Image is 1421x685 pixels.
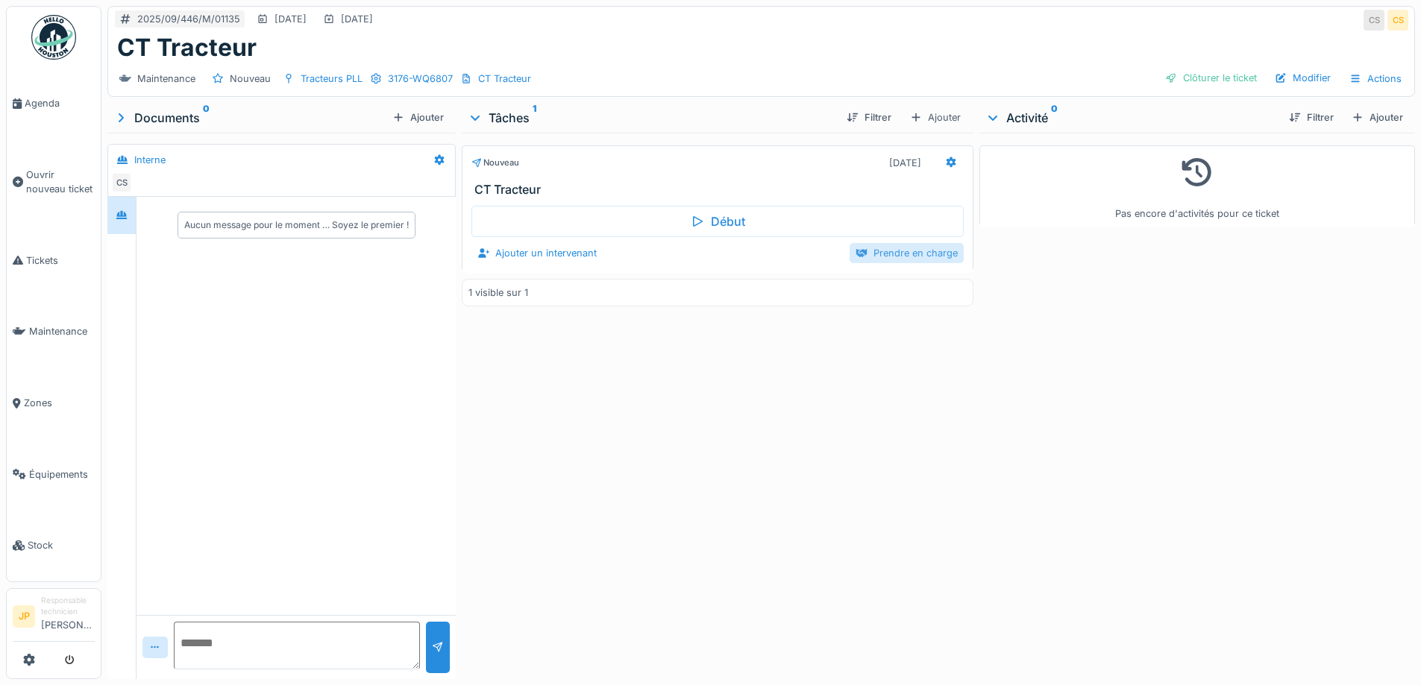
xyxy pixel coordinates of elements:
[388,72,453,86] div: 3176-WQ6807
[989,152,1405,221] div: Pas encore d'activités pour ce ticket
[117,34,257,62] h1: CT Tracteur
[230,72,271,86] div: Nouveau
[850,243,964,263] div: Prendre en charge
[471,206,963,237] div: Début
[889,156,921,170] div: [DATE]
[1283,107,1340,127] div: Filtrer
[1269,68,1337,88] div: Modifier
[841,107,897,127] div: Filtrer
[1051,109,1058,127] sup: 0
[386,107,450,127] div: Ajouter
[468,109,834,127] div: Tâches
[184,218,409,232] div: Aucun message pour le moment … Soyez le premier !
[113,109,386,127] div: Documents
[31,15,76,60] img: Badge_color-CXgf-gQk.svg
[471,157,519,169] div: Nouveau
[471,243,603,263] div: Ajouter un intervenant
[25,96,95,110] span: Agenda
[1346,107,1409,127] div: Ajouter
[111,172,132,193] div: CS
[301,72,363,86] div: Tracteurs PLL
[1159,68,1263,88] div: Clôturer le ticket
[1343,68,1408,89] div: Actions
[7,439,101,511] a: Équipements
[341,12,373,26] div: [DATE]
[478,72,531,86] div: CT Tracteur
[985,109,1277,127] div: Activité
[903,107,967,128] div: Ajouter
[137,12,240,26] div: 2025/09/446/M/01135
[474,183,966,197] h3: CT Tracteur
[13,605,35,628] li: JP
[7,510,101,581] a: Stock
[1364,10,1384,31] div: CS
[26,168,95,196] span: Ouvrir nouveau ticket
[26,253,95,268] span: Tickets
[7,296,101,367] a: Maintenance
[29,324,95,338] span: Maintenance
[1387,10,1408,31] div: CS
[29,467,95,482] span: Équipements
[533,109,536,127] sup: 1
[7,68,101,139] a: Agenda
[203,109,210,127] sup: 0
[24,396,95,410] span: Zones
[137,72,195,86] div: Maintenance
[41,595,95,618] div: Responsable technicien
[7,367,101,439] a: Zones
[13,595,95,642] a: JP Responsable technicien[PERSON_NAME]
[41,595,95,638] li: [PERSON_NAME]
[7,225,101,297] a: Tickets
[275,12,307,26] div: [DATE]
[134,153,166,167] div: Interne
[468,285,528,300] div: 1 visible sur 1
[28,538,95,552] span: Stock
[7,139,101,225] a: Ouvrir nouveau ticket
